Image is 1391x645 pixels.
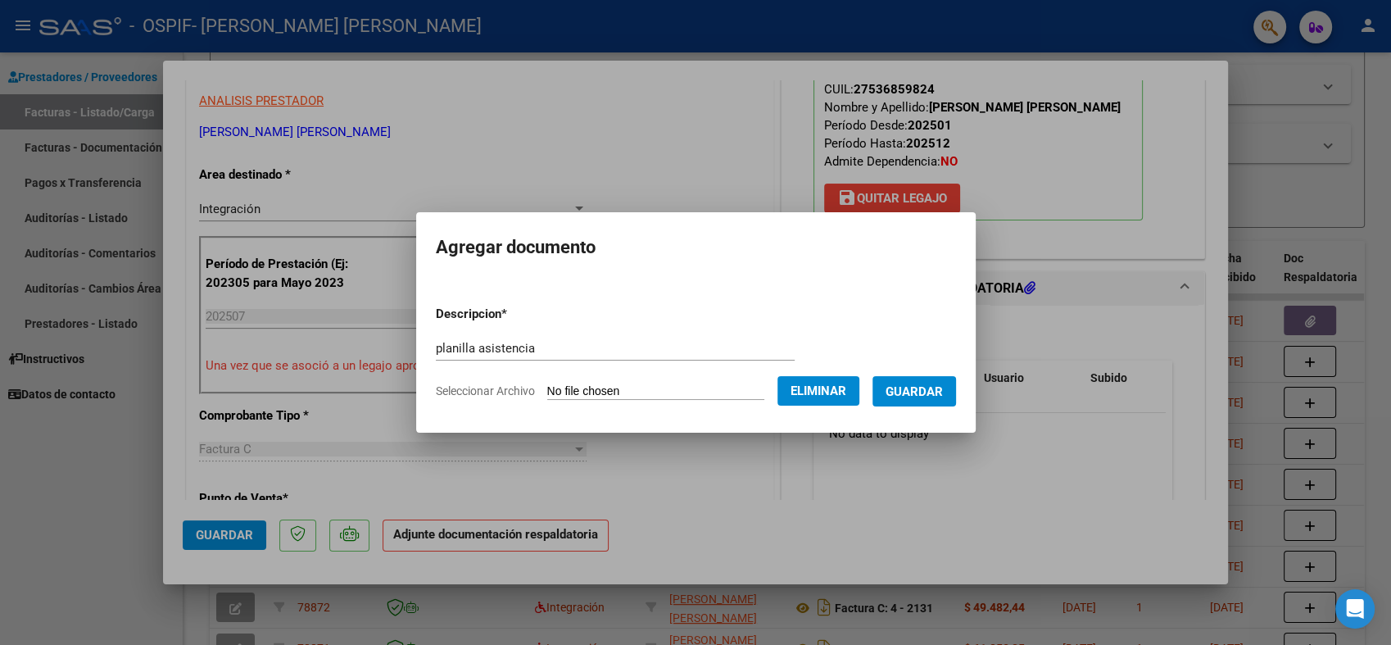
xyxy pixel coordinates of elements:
[1335,589,1375,629] div: Open Intercom Messenger
[436,384,535,397] span: Seleccionar Archivo
[777,376,859,406] button: Eliminar
[791,384,846,398] span: Eliminar
[886,384,943,399] span: Guardar
[436,305,592,324] p: Descripcion
[872,376,956,407] button: Guardar
[436,232,956,263] h2: Agregar documento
